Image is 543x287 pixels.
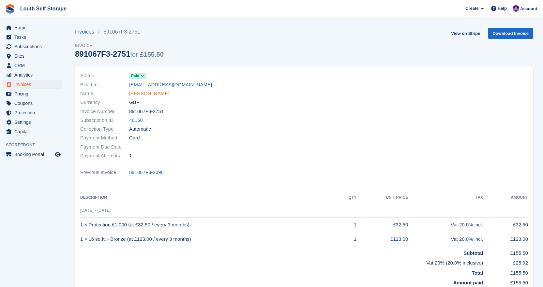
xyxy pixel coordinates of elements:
[14,51,53,61] span: Sites
[472,270,483,276] strong: Total
[5,4,15,14] img: stora-icon-8386f47178a22dfd0bd8f6a31ec36ba5ce8667c1dd55bd0f319d3a0aa187defe.svg
[54,151,62,158] a: Preview store
[129,152,132,160] span: 1
[356,232,408,247] td: £123.00
[14,42,53,51] span: Subscriptions
[14,99,53,108] span: Coupons
[3,108,62,117] a: menu
[463,250,483,256] strong: Subtotal
[14,150,53,159] span: Booking Portal
[14,33,53,42] span: Tasks
[3,70,62,79] a: menu
[14,118,53,127] span: Settings
[131,73,139,79] span: Paid
[448,28,483,39] a: View on Stripe
[483,267,528,277] td: £155.50
[129,72,146,79] a: Paid
[483,218,528,232] td: £32.50
[488,28,533,39] a: Download Invoice
[498,5,507,12] span: Help
[483,193,528,203] th: Amount
[130,51,138,58] span: for
[520,6,537,12] span: Account
[129,117,143,124] a: 48158
[453,280,483,285] strong: Amount paid
[3,99,62,108] a: menu
[14,23,53,32] span: Home
[18,3,69,14] a: Louth Self Storage
[408,193,483,203] th: Tax
[14,80,53,89] span: Invoices
[80,257,483,267] td: Vat 20% (20.0% inclusive)
[80,72,129,79] span: Status
[513,5,519,12] img: Matthew Frith
[14,89,53,98] span: Pricing
[129,134,140,142] span: Card
[338,232,356,247] td: 1
[80,81,129,89] span: Billed to
[75,42,164,49] span: Invoice
[129,90,169,97] a: [PERSON_NAME]
[356,218,408,232] td: £32.50
[80,108,129,115] span: Invoice Number
[338,193,356,203] th: QTY
[3,118,62,127] a: menu
[129,169,164,176] a: 891067F3-2096
[3,61,62,70] a: menu
[129,99,140,106] span: GBP
[6,142,65,148] span: Storefront
[80,218,338,232] td: 1 × Protection £1,000 (at £32.50 / every 3 months)
[80,117,129,124] span: Subscription ID
[3,42,62,51] a: menu
[3,89,62,98] a: menu
[80,90,129,97] span: Name
[80,125,129,133] span: Collection Type
[80,134,129,142] span: Payment Method
[3,150,62,159] a: menu
[338,218,356,232] td: 1
[3,51,62,61] a: menu
[140,51,164,58] span: £155.50
[3,80,62,89] a: menu
[80,232,338,247] td: 1 × 16 sq.ft. - Bronze (at £123.00 / every 3 months)
[408,236,483,243] div: Vat 20.0% incl.
[75,28,98,36] a: Invoices
[75,50,164,58] div: 891067F3-2751
[129,108,164,115] span: 891067F3-2751
[129,125,151,133] span: Automatic
[129,81,212,89] a: [EMAIL_ADDRESS][DOMAIN_NAME]
[75,28,164,36] nav: breadcrumbs
[14,108,53,117] span: Protection
[14,70,53,79] span: Analytics
[14,61,53,70] span: CRM
[3,33,62,42] a: menu
[3,23,62,32] a: menu
[483,232,528,247] td: £123.00
[408,221,483,229] div: Vat 20.0% incl.
[483,257,528,267] td: £25.92
[80,169,129,176] span: Previous Invoice
[465,5,478,12] span: Create
[356,193,408,203] th: Unit Price
[14,127,53,136] span: Capital
[80,143,129,151] span: Payment Due Date
[483,247,528,257] td: £155.50
[80,193,338,203] th: Description
[80,152,129,160] span: Payment Attempts
[80,208,111,213] span: [DATE] - [DATE]
[80,99,129,106] span: Currency
[3,127,62,136] a: menu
